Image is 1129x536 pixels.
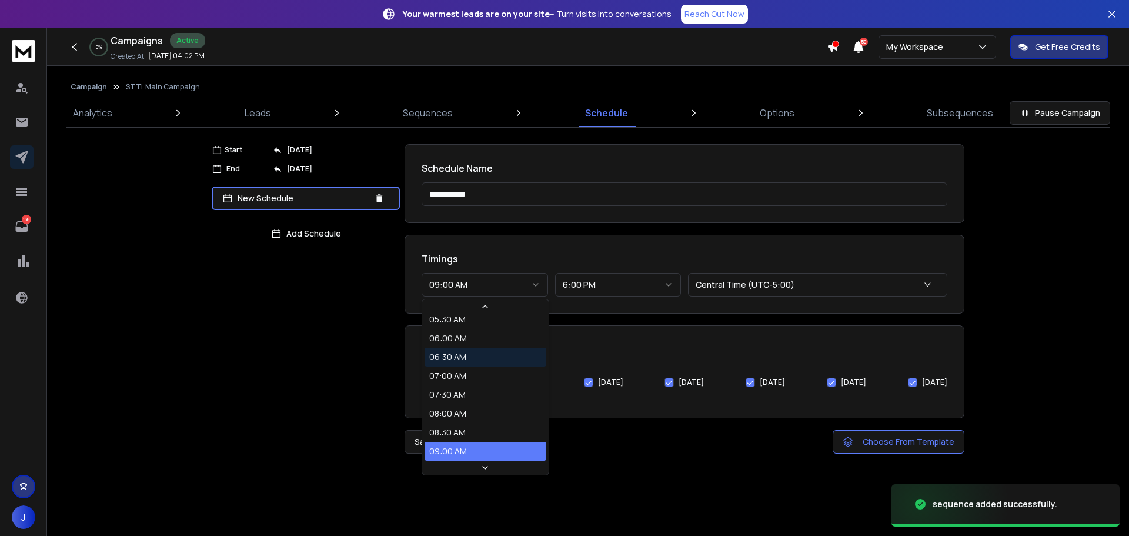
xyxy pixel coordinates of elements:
[927,106,993,120] p: Subsequences
[403,8,672,20] p: – Turn visits into conversations
[287,164,312,174] p: [DATE]
[126,82,200,92] p: STTL Main Campaign
[403,106,453,120] p: Sequences
[684,8,744,20] p: Reach Out Now
[429,314,466,325] div: 05:30 AM
[422,252,947,266] h1: Timings
[585,106,628,120] p: Schedule
[841,378,866,387] label: [DATE]
[148,51,205,61] p: [DATE] 04:02 PM
[111,34,163,48] h1: Campaigns
[111,52,146,61] p: Created At:
[422,273,548,297] button: 09:00 AM
[429,408,466,420] div: 08:00 AM
[170,33,205,48] div: Active
[212,222,400,245] button: Add Schedule
[71,82,107,92] button: Campaign
[245,106,271,120] p: Leads
[22,215,31,224] p: 138
[287,145,312,155] p: [DATE]
[429,370,466,382] div: 07:00 AM
[886,41,948,53] p: My Workspace
[226,164,240,174] p: End
[555,273,682,297] button: 6:00 PM
[422,161,947,175] h1: Schedule Name
[73,106,112,120] p: Analytics
[238,192,369,204] p: New Schedule
[760,106,794,120] p: Options
[598,378,623,387] label: [DATE]
[429,445,467,457] div: 09:00 AM
[429,427,466,438] div: 08:30 AM
[860,38,868,46] span: 50
[225,145,242,155] p: Start
[96,44,102,51] p: 0 %
[679,378,704,387] label: [DATE]
[429,332,467,344] div: 06:00 AM
[696,279,799,291] p: Central Time (UTC-5:00)
[12,505,35,529] span: J
[922,378,947,387] label: [DATE]
[405,430,492,454] button: Save asTemplate
[429,389,466,401] div: 07:30 AM
[403,8,550,19] strong: Your warmest leads are on your site
[422,342,947,357] h1: Days
[1035,41,1100,53] p: Get Free Credits
[760,378,785,387] label: [DATE]
[429,351,466,363] div: 06:30 AM
[12,40,35,62] img: logo
[1010,101,1110,125] button: Pause Campaign
[863,436,954,448] span: Choose From Template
